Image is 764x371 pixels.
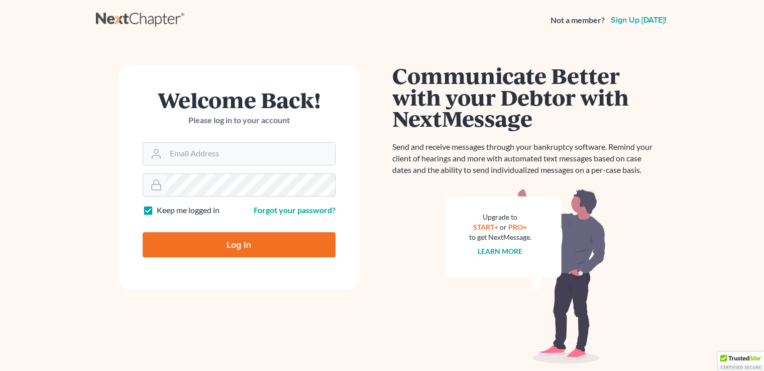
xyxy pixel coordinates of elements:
a: START+ [473,223,498,231]
p: Please log in to your account [143,115,336,126]
div: TrustedSite Certified [718,352,764,371]
a: Learn more [478,247,522,255]
a: Forgot your password? [254,205,336,215]
h1: Welcome Back! [143,89,336,111]
a: PRO+ [508,223,527,231]
input: Email Address [166,143,335,165]
div: Upgrade to [469,212,531,222]
p: Send and receive messages through your bankruptcy software. Remind your client of hearings and mo... [392,141,659,176]
strong: Not a member? [551,15,605,26]
a: Sign up [DATE]! [609,16,669,24]
input: Log In [143,232,336,257]
h1: Communicate Better with your Debtor with NextMessage [392,65,659,129]
img: nextmessage_bg-59042aed3d76b12b5cd301f8e5b87938c9018125f34e5fa2b7a6b67550977c72.svg [445,188,606,364]
div: to get NextMessage. [469,232,531,242]
span: or [500,223,507,231]
label: Keep me logged in [157,205,220,216]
